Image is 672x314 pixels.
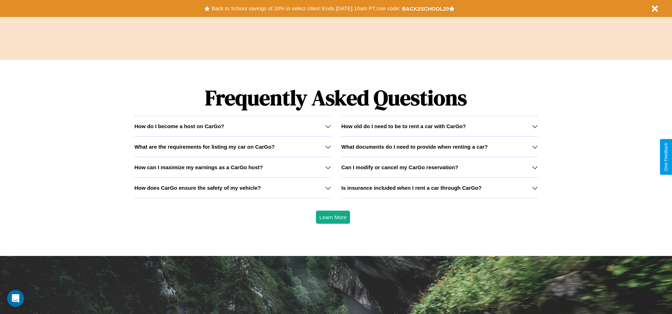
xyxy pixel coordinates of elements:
[134,80,537,116] h1: Frequently Asked Questions
[134,144,275,150] h3: What are the requirements for listing my car on CarGo?
[316,211,350,224] button: Learn More
[210,4,402,13] button: Back to School savings of 20% in select cities! Ends [DATE] 10am PT.Use code:
[7,290,24,307] iframe: Intercom live chat
[341,123,466,129] h3: How old do I need to be to rent a car with CarGo?
[341,164,458,170] h3: Can I modify or cancel my CarGo reservation?
[341,185,482,191] h3: Is insurance included when I rent a car through CarGo?
[134,164,263,170] h3: How can I maximize my earnings as a CarGo host?
[134,185,261,191] h3: How does CarGo ensure the safety of my vehicle?
[134,123,224,129] h3: How do I become a host on CarGo?
[341,144,488,150] h3: What documents do I need to provide when renting a car?
[663,143,668,171] div: Give Feedback
[402,6,449,12] b: BACK2SCHOOL20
